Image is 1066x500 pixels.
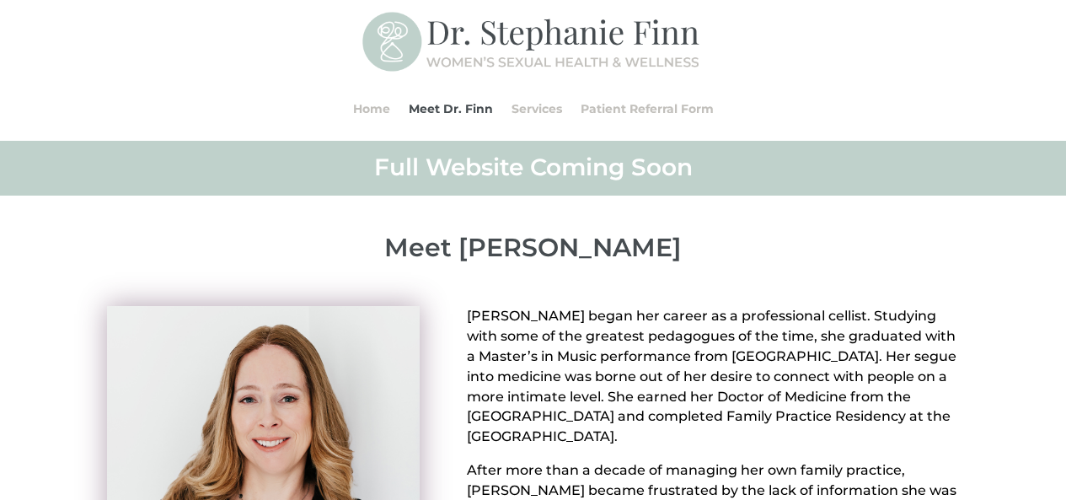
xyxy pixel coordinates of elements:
p: Meet [PERSON_NAME] [107,233,960,263]
h2: Full Website Coming Soon [107,152,960,191]
a: Patient Referral Form [581,77,714,141]
p: [PERSON_NAME] began her career as a professional cellist. Studying with some of the greatest peda... [467,306,960,460]
a: Meet Dr. Finn [409,77,493,141]
a: Home [353,77,390,141]
a: Services [512,77,562,141]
